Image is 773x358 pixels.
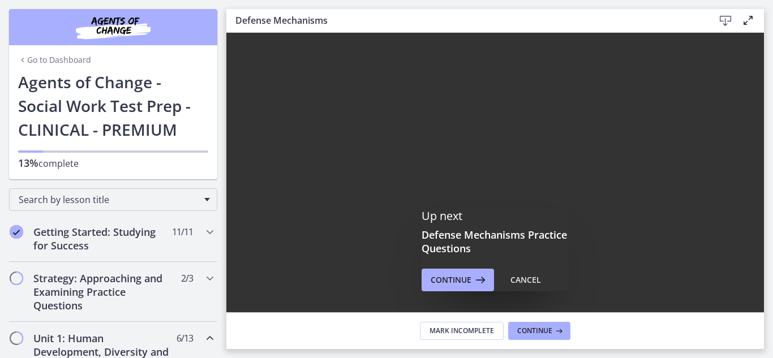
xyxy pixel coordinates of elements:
button: Cancel [501,269,550,291]
div: Search by lesson title [9,188,217,211]
i: Completed [10,225,23,239]
span: Mark Incomplete [430,326,494,335]
span: 13% [18,156,38,170]
button: Continue [508,322,570,340]
span: Continue [517,326,552,335]
h3: Defense Mechanisms [235,14,696,27]
p: Up next [422,209,569,223]
span: 6 / 13 [177,331,193,345]
h2: Getting Started: Studying for Success [33,225,171,252]
h1: Agents of Change - Social Work Test Prep - CLINICAL - PREMIUM [18,70,208,141]
div: Cancel [510,273,541,287]
span: 2 / 3 [181,271,193,285]
button: Mark Incomplete [420,322,504,340]
h3: Defense Mechanisms Practice Questions [422,228,569,255]
button: Continue [422,269,494,291]
span: Continue [431,273,471,287]
p: complete [18,156,208,170]
h2: Strategy: Approaching and Examining Practice Questions [33,271,171,312]
a: Go to Dashboard [18,54,91,66]
span: 11 / 11 [172,225,193,239]
img: Agents of Change [45,14,181,41]
span: Search by lesson title [19,193,199,206]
